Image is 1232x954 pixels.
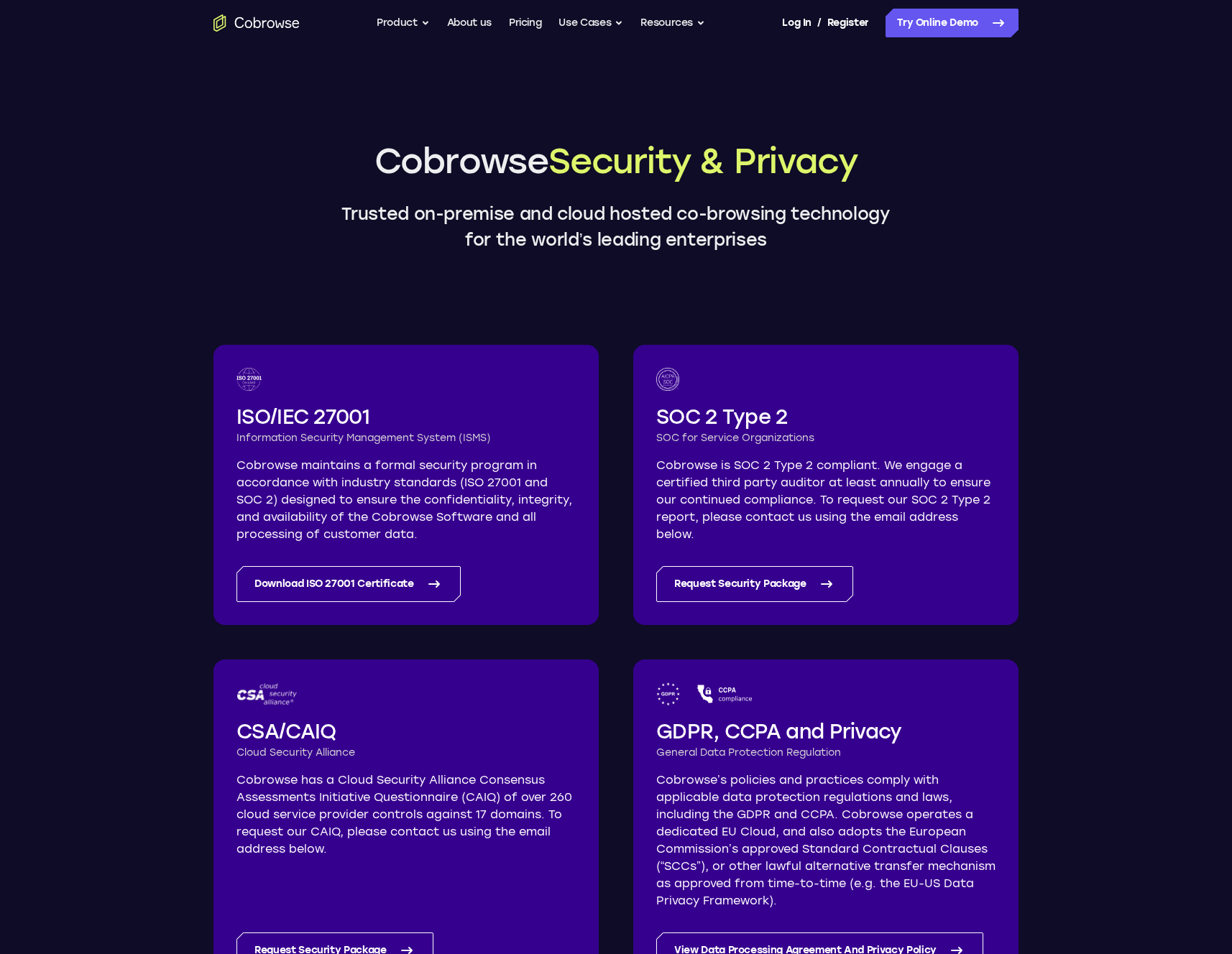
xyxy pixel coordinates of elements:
h1: Cobrowse [328,138,904,184]
a: Log In [782,9,811,37]
a: Request Security Package [656,566,853,602]
h2: GDPR, CCPA and Privacy [656,717,996,746]
h3: Cloud Security Alliance [236,746,576,760]
p: Cobrowse is SOC 2 Type 2 compliant. We engage a certified third party auditor at least annually t... [656,457,996,543]
span: / [817,14,822,32]
img: CSA logo [236,682,298,705]
a: About us [447,9,492,37]
p: Cobrowse has a Cloud Security Alliance Consensus Assessments Initiative Questionnaire (CAIQ) of o... [236,772,576,858]
h3: General Data Protection Regulation [656,746,996,760]
h2: CSA/CAIQ [236,717,576,746]
h3: SOC for Service Organizations [656,431,996,445]
a: Register [827,9,869,37]
p: Cobrowse maintains a formal security program in accordance with industry standards (ISO 27001 and... [236,457,576,543]
a: Download ISO 27001 Certificate [236,566,461,602]
img: GDPR logo [656,682,680,705]
h2: ISO/IEC 27001 [236,402,576,431]
img: SOC logo [656,368,679,391]
span: Security & Privacy [548,140,858,182]
p: Cobrowse’s policies and practices comply with applicable data protection regulations and laws, in... [656,772,996,909]
a: Go to the home page [213,14,300,32]
a: Try Online Demo [886,9,1019,37]
button: Use Cases [558,9,623,37]
img: ISO 27001 [236,368,262,391]
a: Pricing [509,9,542,37]
button: Product [377,9,430,37]
h2: SOC 2 Type 2 [656,402,996,431]
img: CCPA logo [697,682,753,705]
button: Resources [640,9,705,37]
p: Trusted on-premise and cloud hosted co-browsing technology for the world’s leading enterprises [328,201,904,253]
h3: Information Security Management System (ISMS) [236,431,576,445]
